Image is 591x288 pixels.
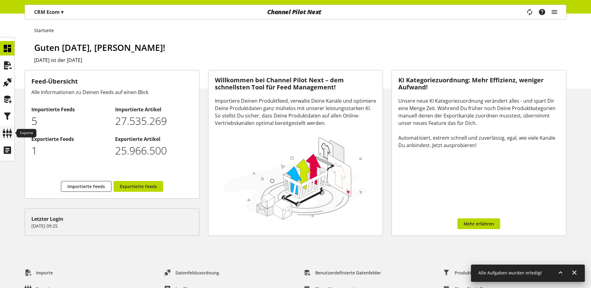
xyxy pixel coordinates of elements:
[398,97,560,149] div: Unsere neue KI Kategoriezuordnung verändert alles - und spart Dir eine Menge Zeit. Während Du frü...
[115,113,192,129] p: 27535269
[438,267,487,278] a: Produktfilter
[457,218,500,229] a: Mehr erfahren
[31,215,193,223] div: Letzter Login
[34,42,165,53] span: Guten [DATE], [PERSON_NAME]!
[31,88,193,96] div: Alle Informationen zu Deinen Feeds auf einen Blick
[120,183,157,190] span: Exportierte Feeds
[31,223,193,229] p: [DATE] 09:25
[115,143,192,158] p: 25966500
[25,5,566,19] nav: main navigation
[31,143,109,158] p: 1
[299,267,386,278] a: Benutzerdefinierte Datenfelder
[36,269,53,276] span: Importe
[31,77,193,86] h3: Feed-Übersicht
[20,267,58,278] a: Importe
[215,97,376,127] div: Importiere Deinen Produktfeed, verwalte Deine Kanäle und optimiere Deine Produktdaten ganz mühelo...
[464,220,494,227] span: Mehr erfahren
[67,183,105,190] span: Importierte Feeds
[221,134,368,221] img: 78e1b9dcff1e8392d83655fcfc870417.svg
[478,270,542,276] span: Alle Aufgaben wurden erledigt
[61,9,63,15] span: ▾
[115,106,192,113] h2: Importierte Artikel
[34,56,566,64] h2: [DATE] ist der [DATE]
[34,8,63,16] p: CRM Ecom
[315,269,381,276] span: Benutzerdefinierte Datenfelder
[215,77,376,91] h3: Willkommen bei Channel Pilot Next – dem schnellsten Tool für Feed Management!
[31,135,109,143] h2: Exportierte Feeds
[31,113,109,129] p: 5
[114,181,163,192] a: Exportierte Feeds
[159,267,224,278] a: Datenfeldzuordnung
[175,269,219,276] span: Datenfeldzuordnung
[115,135,192,143] h2: Exportierte Artikel
[61,181,111,192] a: Importierte Feeds
[17,129,36,138] div: Exporte
[31,106,109,113] h2: Importierte Feeds
[398,77,560,91] h3: KI Kategoriezuordnung: Mehr Effizienz, weniger Aufwand!
[455,269,482,276] span: Produktfilter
